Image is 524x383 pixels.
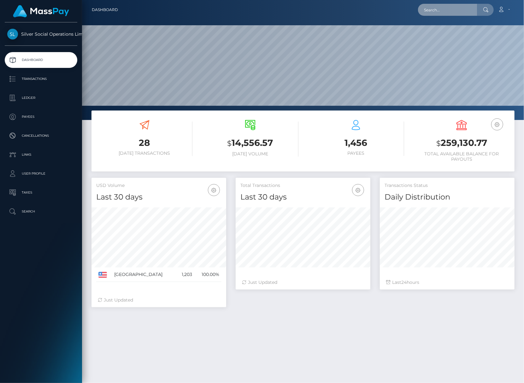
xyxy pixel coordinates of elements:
h6: [DATE] Transactions [96,151,192,156]
h4: Daily Distribution [385,192,510,203]
a: Ledger [5,90,77,106]
h4: Last 30 days [96,192,221,203]
h3: 14,556.57 [202,137,298,150]
td: 100.00% [194,267,221,282]
h5: Total Transactions [240,183,366,189]
h3: 28 [96,137,192,149]
div: Just Updated [98,297,220,303]
img: MassPay Logo [13,5,69,17]
div: Just Updated [242,279,364,286]
h6: Payees [308,151,404,156]
span: Silver Social Operations Limited [5,31,77,37]
small: $ [436,139,441,148]
h6: Total Available Balance for Payouts [414,151,510,162]
span: 24 [401,279,407,285]
td: [GEOGRAPHIC_DATA] [112,267,176,282]
input: Search... [418,4,477,16]
a: Dashboard [92,3,118,16]
p: Cancellations [7,131,75,141]
p: Transactions [7,74,75,84]
td: 1,203 [176,267,194,282]
a: Taxes [5,185,77,200]
img: US.png [98,272,107,278]
h3: 1,456 [308,137,404,149]
img: Silver Social Operations Limited [7,29,18,39]
a: Dashboard [5,52,77,68]
h5: Transactions Status [385,183,510,189]
p: Taxes [7,188,75,197]
div: Last hours [386,279,508,286]
a: Search [5,204,77,219]
a: Cancellations [5,128,77,144]
a: Links [5,147,77,163]
p: Ledger [7,93,75,103]
p: Links [7,150,75,159]
p: Search [7,207,75,216]
small: $ [227,139,232,148]
p: Dashboard [7,55,75,65]
h6: [DATE] Volume [202,151,298,157]
p: Payees [7,112,75,122]
a: Payees [5,109,77,125]
p: User Profile [7,169,75,178]
a: Transactions [5,71,77,87]
h5: USD Volume [96,183,221,189]
h4: Last 30 days [240,192,366,203]
h3: 259,130.77 [414,137,510,150]
a: User Profile [5,166,77,182]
